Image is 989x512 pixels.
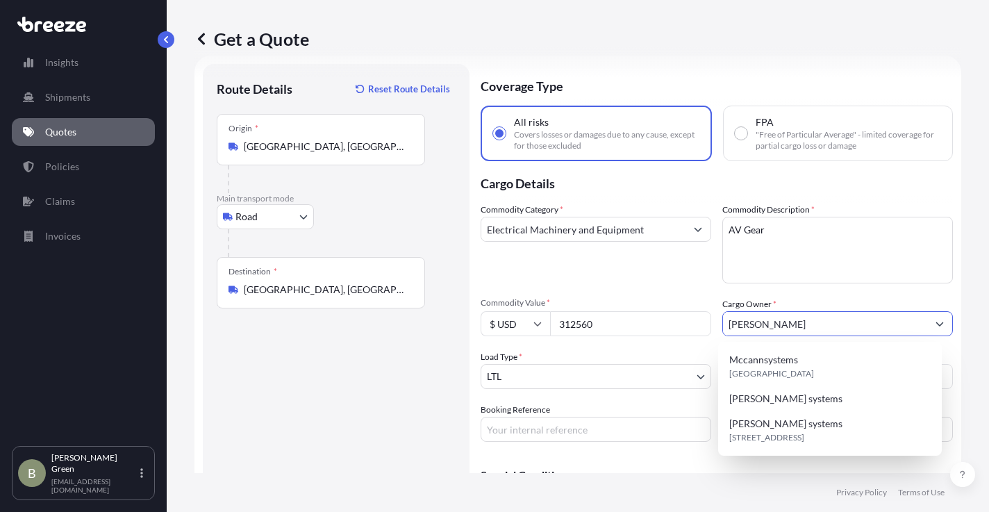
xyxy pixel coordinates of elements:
[927,311,952,336] button: Show suggestions
[481,403,550,417] label: Booking Reference
[756,115,774,129] span: FPA
[898,487,945,498] p: Terms of Use
[217,81,292,97] p: Route Details
[194,28,309,50] p: Get a Quote
[217,204,314,229] button: Select transport
[481,64,953,106] p: Coverage Type
[244,140,408,154] input: Origin
[729,431,804,445] span: [STREET_ADDRESS]
[514,115,549,129] span: All risks
[217,193,456,204] p: Main transport mode
[729,367,814,381] span: [GEOGRAPHIC_DATA]
[481,417,711,442] input: Your internal reference
[45,90,90,104] p: Shipments
[45,195,75,208] p: Claims
[51,452,138,474] p: [PERSON_NAME] Green
[481,217,685,242] input: Select a commodity type
[514,129,699,151] span: Covers losses or damages due to any cause, except for those excluded
[481,203,563,217] label: Commodity Category
[368,82,450,96] p: Reset Route Details
[756,129,941,151] span: "Free of Particular Average" - limited coverage for partial cargo loss or damage
[45,229,81,243] p: Invoices
[228,266,277,277] div: Destination
[481,297,711,308] span: Commodity Value
[724,347,937,450] div: Suggestions
[481,470,953,481] p: Special Conditions
[45,160,79,174] p: Policies
[729,392,842,406] span: [PERSON_NAME] systems
[244,283,408,297] input: Destination
[550,311,711,336] input: Type amount
[836,487,887,498] p: Privacy Policy
[481,350,522,364] span: Load Type
[51,477,138,494] p: [EMAIL_ADDRESS][DOMAIN_NAME]
[729,353,798,367] span: Mccannsystems
[729,417,842,431] span: [PERSON_NAME] systems
[722,203,815,217] label: Commodity Description
[45,125,76,139] p: Quotes
[235,210,258,224] span: Road
[685,217,710,242] button: Show suggestions
[28,466,36,480] span: B
[487,370,501,383] span: LTL
[722,297,776,311] label: Cargo Owner
[481,161,953,203] p: Cargo Details
[45,56,78,69] p: Insights
[723,311,927,336] input: Full name
[228,123,258,134] div: Origin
